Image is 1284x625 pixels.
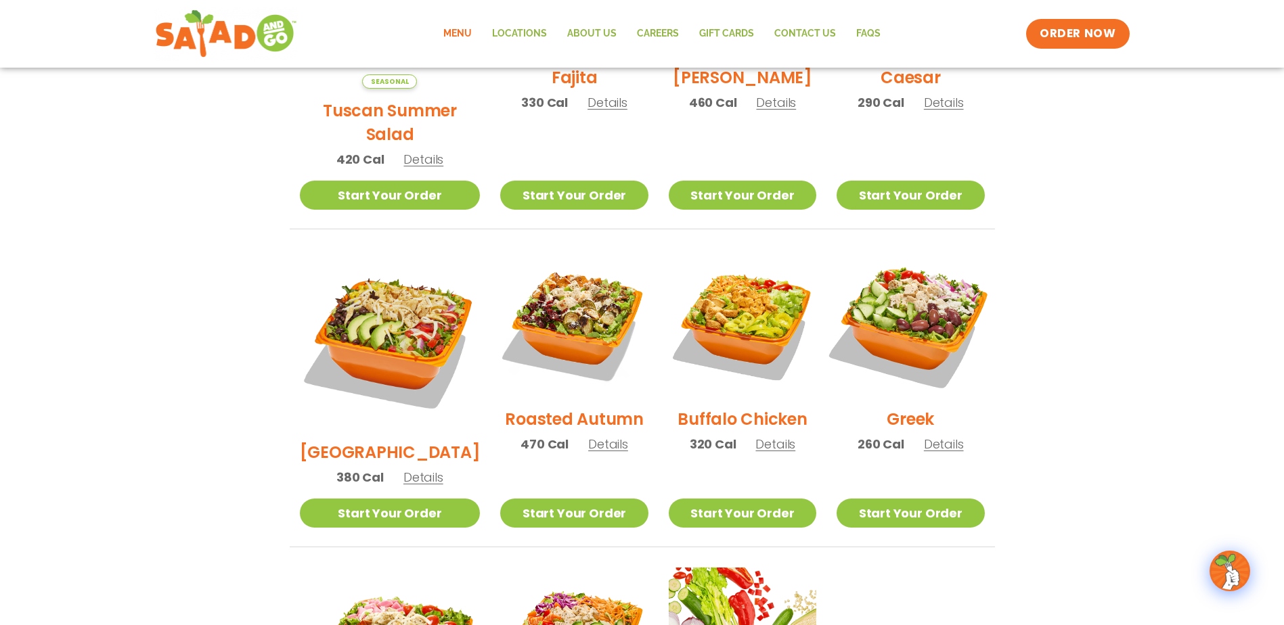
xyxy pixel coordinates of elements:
a: Menu [433,18,482,49]
img: new-SAG-logo-768×292 [155,7,298,61]
a: Start Your Order [837,499,984,528]
span: 420 Cal [336,150,384,168]
img: Product photo for Greek Salad [824,237,997,410]
span: Details [756,94,796,111]
h2: Fajita [552,66,598,89]
a: Locations [482,18,557,49]
a: Start Your Order [300,181,481,210]
h2: [GEOGRAPHIC_DATA] [300,440,481,464]
img: Product photo for BBQ Ranch Salad [300,250,481,430]
span: Details [588,436,628,453]
img: wpChatIcon [1211,552,1249,590]
span: Details [588,94,627,111]
a: FAQs [846,18,891,49]
h2: Roasted Autumn [505,407,644,431]
span: 380 Cal [336,468,384,486]
span: Seasonal [362,74,417,89]
a: GIFT CARDS [689,18,764,49]
nav: Menu [433,18,891,49]
a: Careers [627,18,689,49]
span: 320 Cal [690,435,736,453]
img: Product photo for Buffalo Chicken Salad [669,250,816,397]
h2: [PERSON_NAME] [673,66,812,89]
h2: Tuscan Summer Salad [300,99,481,146]
img: Product photo for Roasted Autumn Salad [500,250,648,397]
h2: Greek [887,407,934,431]
span: Details [403,469,443,486]
span: 460 Cal [689,93,737,112]
span: 290 Cal [858,93,904,112]
a: Start Your Order [669,181,816,210]
h2: Caesar [881,66,941,89]
a: Start Your Order [669,499,816,528]
a: ORDER NOW [1026,19,1129,49]
a: About Us [557,18,627,49]
span: Details [924,94,964,111]
a: Start Your Order [500,499,648,528]
a: Start Your Order [837,181,984,210]
span: ORDER NOW [1040,26,1115,42]
a: Start Your Order [300,499,481,528]
span: Details [924,436,964,453]
h2: Buffalo Chicken [678,407,807,431]
span: Details [755,436,795,453]
a: Start Your Order [500,181,648,210]
span: 470 Cal [521,435,569,453]
span: 260 Cal [858,435,904,453]
span: 330 Cal [521,93,568,112]
a: Contact Us [764,18,846,49]
span: Details [403,151,443,168]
